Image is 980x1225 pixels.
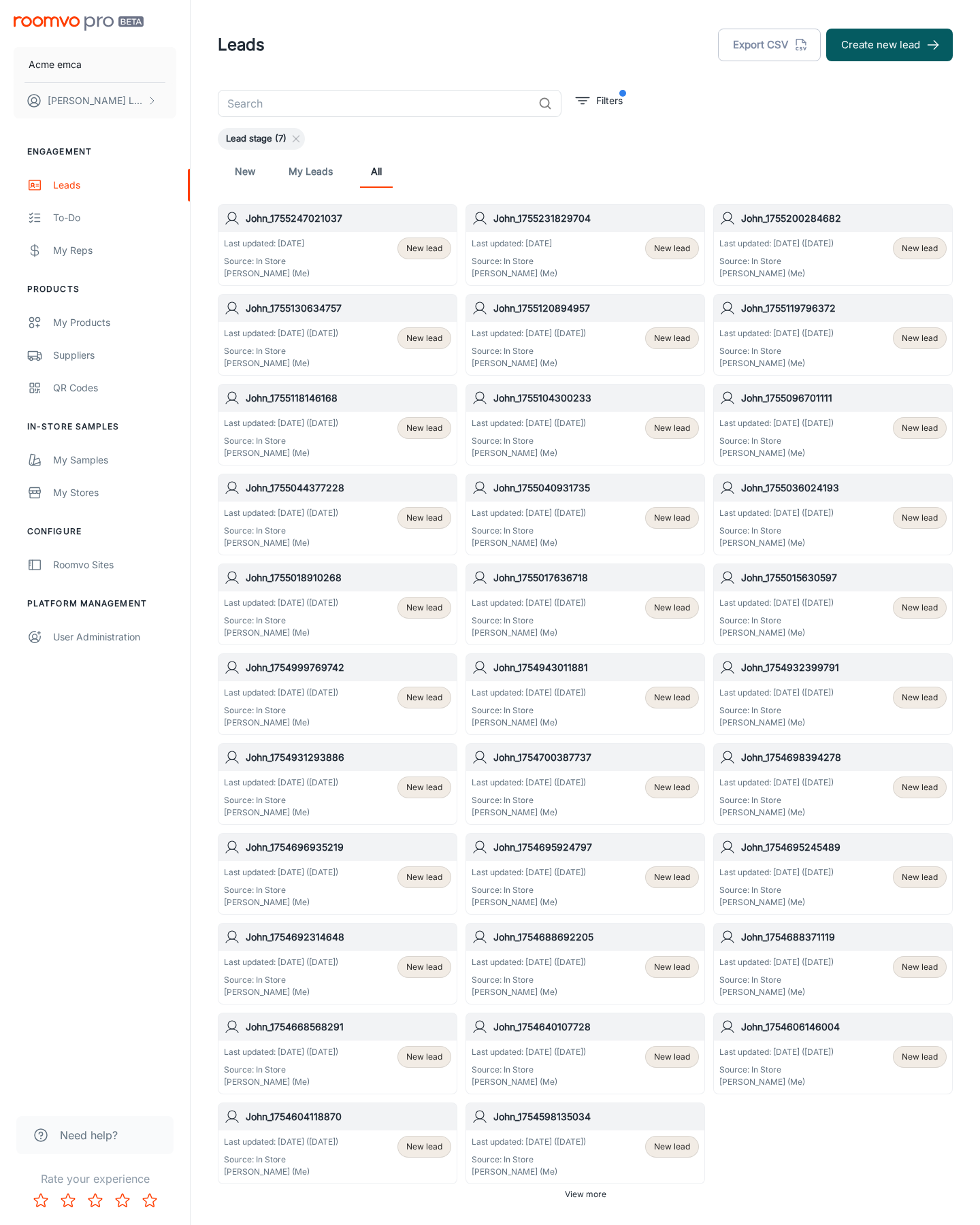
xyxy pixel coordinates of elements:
[713,743,953,825] a: John_1754698394278Last updated: [DATE] ([DATE])Source: In Store[PERSON_NAME] (Me)New lead
[360,155,393,188] a: All
[741,211,947,226] h6: John_1755200284682
[472,1064,586,1076] p: Source: In Store
[60,1127,118,1143] span: Need help?
[472,1136,586,1148] p: Last updated: [DATE] ([DATE])
[472,896,586,909] p: [PERSON_NAME] (Me)
[472,1166,586,1178] p: [PERSON_NAME] (Me)
[472,717,586,729] p: [PERSON_NAME] (Me)
[493,840,699,855] h6: John_1754695924797
[465,743,705,825] a: John_1754700387737Last updated: [DATE] ([DATE])Source: In Store[PERSON_NAME] (Me)New lead
[224,1154,338,1166] p: Source: In Store
[493,1019,699,1034] h6: John_1754640107728
[246,211,451,226] h6: John_1755247021037
[218,653,457,735] a: John_1754999769742Last updated: [DATE] ([DATE])Source: In Store[PERSON_NAME] (Me)New lead
[719,327,834,340] p: Last updated: [DATE] ([DATE])
[406,512,442,524] span: New lead
[493,211,699,226] h6: John_1755231829704
[741,570,947,585] h6: John_1755015630597
[472,704,586,717] p: Source: In Store
[224,866,338,879] p: Last updated: [DATE] ([DATE])
[224,238,310,250] p: Last updated: [DATE]
[902,781,938,794] span: New lead
[218,90,533,117] input: Search
[246,480,451,495] h6: John_1755044377228
[289,155,333,188] a: My Leads
[406,781,442,794] span: New lead
[472,615,586,627] p: Source: In Store
[741,930,947,945] h6: John_1754688371119
[218,384,457,465] a: John_1755118146168Last updated: [DATE] ([DATE])Source: In Store[PERSON_NAME] (Me)New lead
[654,781,690,794] span: New lead
[493,1109,699,1124] h6: John_1754598135034
[465,294,705,376] a: John_1755120894957Last updated: [DATE] ([DATE])Source: In Store[PERSON_NAME] (Me)New lead
[719,507,834,519] p: Last updated: [DATE] ([DATE])
[218,563,457,645] a: John_1755018910268Last updated: [DATE] ([DATE])Source: In Store[PERSON_NAME] (Me)New lead
[53,630,176,644] div: User Administration
[224,267,310,280] p: [PERSON_NAME] (Me)
[54,1187,82,1214] button: Rate 2 star
[406,242,442,255] span: New lead
[465,653,705,735] a: John_1754943011881Last updated: [DATE] ([DATE])Source: In Store[PERSON_NAME] (Me)New lead
[654,332,690,344] span: New lead
[719,717,834,729] p: [PERSON_NAME] (Me)
[53,243,176,258] div: My Reps
[654,242,690,255] span: New lead
[465,204,705,286] a: John_1755231829704Last updated: [DATE]Source: In Store[PERSON_NAME] (Me)New lead
[719,1046,834,1058] p: Last updated: [DATE] ([DATE])
[741,301,947,316] h6: John_1755119796372
[246,1019,451,1034] h6: John_1754668568291
[719,357,834,370] p: [PERSON_NAME] (Me)
[246,1109,451,1124] h6: John_1754604118870
[218,1102,457,1184] a: John_1754604118870Last updated: [DATE] ([DATE])Source: In Store[PERSON_NAME] (Me)New lead
[719,537,834,549] p: [PERSON_NAME] (Me)
[465,384,705,465] a: John_1755104300233Last updated: [DATE] ([DATE])Source: In Store[PERSON_NAME] (Me)New lead
[713,563,953,645] a: John_1755015630597Last updated: [DATE] ([DATE])Source: In Store[PERSON_NAME] (Me)New lead
[224,806,338,819] p: [PERSON_NAME] (Me)
[826,29,953,61] button: Create new lead
[224,417,338,429] p: Last updated: [DATE] ([DATE])
[654,602,690,614] span: New lead
[472,507,586,519] p: Last updated: [DATE] ([DATE])
[713,474,953,555] a: John_1755036024193Last updated: [DATE] ([DATE])Source: In Store[PERSON_NAME] (Me)New lead
[565,1188,606,1200] span: View more
[719,896,834,909] p: [PERSON_NAME] (Me)
[559,1184,612,1205] button: View more
[472,537,586,549] p: [PERSON_NAME] (Me)
[493,750,699,765] h6: John_1754700387737
[719,615,834,627] p: Source: In Store
[902,332,938,344] span: New lead
[224,974,338,986] p: Source: In Store
[224,447,338,459] p: [PERSON_NAME] (Me)
[224,537,338,549] p: [PERSON_NAME] (Me)
[902,422,938,434] span: New lead
[472,986,586,998] p: [PERSON_NAME] (Me)
[218,204,457,286] a: John_1755247021037Last updated: [DATE]Source: In Store[PERSON_NAME] (Me)New lead
[224,1136,338,1148] p: Last updated: [DATE] ([DATE])
[11,1171,179,1187] p: Rate your experience
[472,1076,586,1088] p: [PERSON_NAME] (Me)
[719,687,834,699] p: Last updated: [DATE] ([DATE])
[218,294,457,376] a: John_1755130634757Last updated: [DATE] ([DATE])Source: In Store[PERSON_NAME] (Me)New lead
[53,453,176,468] div: My Samples
[14,47,176,82] button: Acme emca
[246,570,451,585] h6: John_1755018910268
[713,1013,953,1094] a: John_1754606146004Last updated: [DATE] ([DATE])Source: In Store[PERSON_NAME] (Me)New lead
[218,33,265,57] h1: Leads
[224,507,338,519] p: Last updated: [DATE] ([DATE])
[472,597,586,609] p: Last updated: [DATE] ([DATE])
[654,1051,690,1063] span: New lead
[224,615,338,627] p: Source: In Store
[719,627,834,639] p: [PERSON_NAME] (Me)
[741,750,947,765] h6: John_1754698394278
[224,255,310,267] p: Source: In Store
[53,380,176,395] div: QR Codes
[218,474,457,555] a: John_1755044377228Last updated: [DATE] ([DATE])Source: In Store[PERSON_NAME] (Me)New lead
[719,974,834,986] p: Source: In Store
[719,1076,834,1088] p: [PERSON_NAME] (Me)
[465,563,705,645] a: John_1755017636718Last updated: [DATE] ([DATE])Source: In Store[PERSON_NAME] (Me)New lead
[224,896,338,909] p: [PERSON_NAME] (Me)
[472,687,586,699] p: Last updated: [DATE] ([DATE])
[406,871,442,883] span: New lead
[246,301,451,316] h6: John_1755130634757
[472,327,586,340] p: Last updated: [DATE] ([DATE])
